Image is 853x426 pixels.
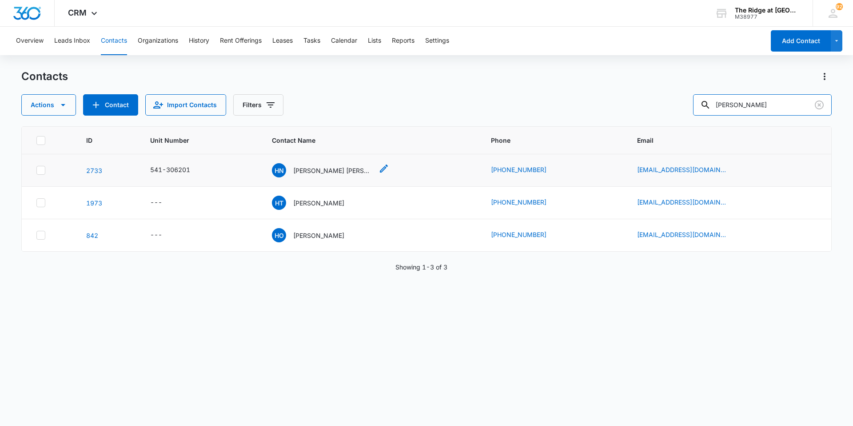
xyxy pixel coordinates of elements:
span: Unit Number [150,136,251,145]
div: --- [150,230,162,241]
span: 92 [836,3,843,10]
button: Add Contact [771,30,831,52]
button: Tasks [303,27,320,55]
button: Leases [272,27,293,55]
div: notifications count [836,3,843,10]
span: CRM [68,8,87,17]
span: HN [272,163,286,177]
p: [PERSON_NAME] [PERSON_NAME] & [PERSON_NAME] [293,166,373,175]
div: --- [150,197,162,208]
span: HO [272,228,286,242]
input: Search Contacts [693,94,832,116]
span: Email [637,136,804,145]
span: ID [86,136,116,145]
button: Add Contact [83,94,138,116]
div: Unit Number - - Select to Edit Field [150,230,178,241]
div: Email - haley8trevino@gmail.com - Select to Edit Field [637,197,742,208]
a: [PHONE_NUMBER] [491,197,546,207]
button: Organizations [138,27,178,55]
div: account id [735,14,800,20]
p: [PERSON_NAME] [293,198,344,208]
span: Phone [491,136,603,145]
div: Phone - (419) 351-9184 - Select to Edit Field [491,197,562,208]
div: Email - ohlssonh1700@gmail.com - Select to Edit Field [637,230,742,241]
span: HT [272,196,286,210]
button: Leads Inbox [54,27,90,55]
a: [PHONE_NUMBER] [491,230,546,239]
a: [EMAIL_ADDRESS][DOMAIN_NAME] [637,165,726,174]
button: Overview [16,27,44,55]
a: [EMAIL_ADDRESS][DOMAIN_NAME] [637,197,726,207]
button: Clear [812,98,826,112]
a: Navigate to contact details page for Haley Nicole Autrey & Isaac Adamson [86,167,102,174]
p: [PERSON_NAME] [293,231,344,240]
a: [PHONE_NUMBER] [491,165,546,174]
button: Reports [392,27,415,55]
div: 541-306201 [150,165,190,174]
button: Filters [233,94,283,116]
a: [EMAIL_ADDRESS][DOMAIN_NAME] [637,230,726,239]
button: Actions [21,94,76,116]
button: History [189,27,209,55]
h1: Contacts [21,70,68,83]
div: account name [735,7,800,14]
button: Lists [368,27,381,55]
button: Import Contacts [145,94,226,116]
div: Phone - (217) 552-2789 - Select to Edit Field [491,230,562,241]
a: Navigate to contact details page for Haley Ohlsson [86,232,98,239]
button: Actions [817,69,832,84]
div: Contact Name - Haley Ohlsson - Select to Edit Field [272,228,360,242]
button: Calendar [331,27,357,55]
div: Contact Name - Haley Nicole Autrey & Isaac Adamson - Select to Edit Field [272,163,389,177]
button: Contacts [101,27,127,55]
button: Rent Offerings [220,27,262,55]
button: Settings [425,27,449,55]
div: Contact Name - Haley Trevino - Select to Edit Field [272,196,360,210]
div: Unit Number - - Select to Edit Field [150,197,178,208]
a: Navigate to contact details page for Haley Trevino [86,199,102,207]
div: Email - autreyhaley48@gmail.com - Select to Edit Field [637,165,742,176]
p: Showing 1-3 of 3 [395,262,447,272]
span: Contact Name [272,136,456,145]
div: Phone - (970) 909-0135 - Select to Edit Field [491,165,562,176]
div: Unit Number - 541-306201 - Select to Edit Field [150,165,206,176]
